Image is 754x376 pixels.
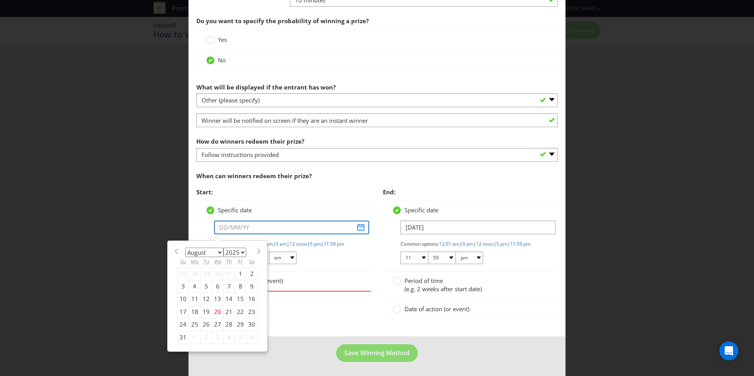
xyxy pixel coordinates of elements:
[287,241,289,247] span: |
[223,318,235,331] div: 28
[246,305,258,318] div: 23
[212,280,223,293] div: 6
[212,305,223,318] div: 20
[191,258,199,265] abbr: Monday
[189,267,201,280] div: 28
[189,331,201,343] div: 1
[189,293,201,305] div: 11
[178,318,189,331] div: 24
[212,331,223,343] div: 3
[201,331,212,343] div: 2
[404,305,469,313] span: Date of action (or event)
[201,305,212,318] div: 19
[226,258,232,265] abbr: Thursday
[276,241,287,247] a: 9 am
[180,258,186,265] abbr: Sunday
[473,241,476,247] span: |
[223,293,235,305] div: 14
[212,267,223,280] div: 30
[246,280,258,293] div: 9
[235,280,246,293] div: 8
[719,341,738,360] div: Open Intercom Messenger
[310,241,321,247] a: 5 pm
[459,241,462,247] span: |
[214,258,221,265] abbr: Wednesday
[201,293,212,305] div: 12
[507,241,510,247] span: |
[218,56,226,64] span: No
[401,241,439,247] span: Common options:
[321,241,324,247] span: |
[235,293,246,305] div: 15
[510,241,531,247] a: 11:59 pm
[196,292,371,303] span: This field is required
[404,206,438,214] span: Specific date
[235,331,246,343] div: 5
[196,83,336,91] span: What will be displayed if the entrant has won?
[246,331,258,343] div: 6
[218,206,252,214] span: Specific date
[212,293,223,305] div: 13
[178,267,189,280] div: 27
[196,113,558,127] input: Other
[273,241,276,247] span: |
[196,188,213,196] span: Start:
[223,331,235,343] div: 4
[201,267,212,280] div: 29
[246,293,258,305] div: 16
[289,241,307,247] a: 12 noon
[235,305,246,318] div: 22
[496,241,507,247] a: 5 pm
[462,241,473,247] a: 9 am
[189,280,201,293] div: 4
[196,137,304,145] span: How do winners redeem their prize?
[178,305,189,318] div: 17
[223,267,235,280] div: 31
[246,318,258,331] div: 30
[439,241,459,247] a: 12:01 am
[196,172,312,180] span: When can winners redeem their prize?
[336,344,418,362] button: Save Winning Method
[238,258,243,265] abbr: Friday
[494,241,496,247] span: |
[383,188,395,196] span: End:
[203,258,209,265] abbr: Tuesday
[235,267,246,280] div: 1
[223,280,235,293] div: 7
[201,280,212,293] div: 5
[178,293,189,305] div: 10
[189,318,201,331] div: 25
[214,221,369,234] input: DD/MM/YY
[235,318,246,331] div: 29
[201,318,212,331] div: 26
[212,318,223,331] div: 27
[344,349,410,357] span: Save Winning Method
[196,17,369,25] span: Do you want to specify the probability of winning a prize?
[189,305,201,318] div: 18
[476,241,494,247] a: 12 noon
[324,241,344,247] a: 11:59 pm
[404,277,443,285] span: Period of time
[307,241,310,247] span: |
[223,305,235,318] div: 21
[401,221,556,234] input: DD/MM/YY
[246,267,258,280] div: 2
[178,331,189,343] div: 31
[218,36,227,44] span: Yes
[178,280,189,293] div: 3
[249,258,254,265] abbr: Saturday
[404,285,482,293] span: (e.g. 2 weeks after start date)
